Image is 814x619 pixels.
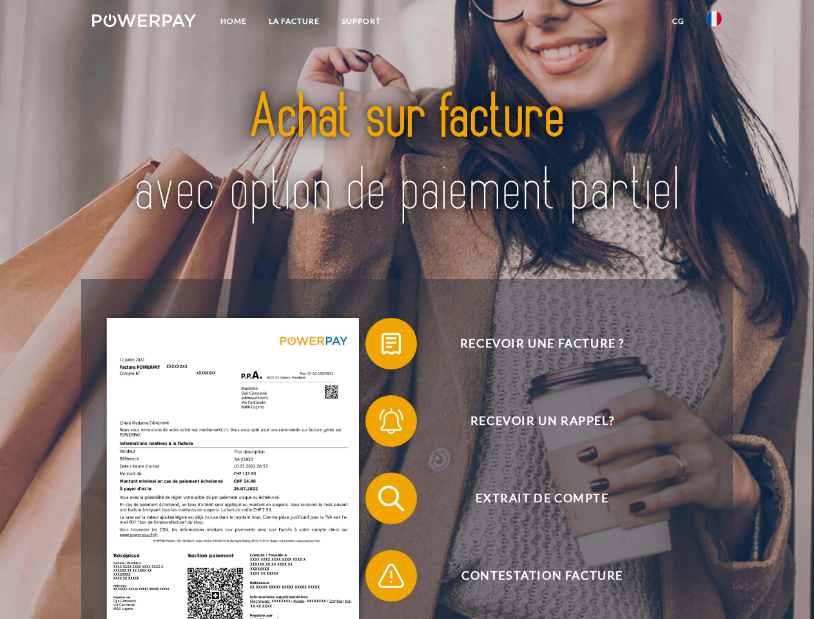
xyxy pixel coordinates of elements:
[92,14,196,27] img: logo-powerpay-white.svg
[706,11,722,26] img: fr
[375,482,407,515] img: qb_search.svg
[375,328,407,360] img: qb_bill.svg
[384,395,700,447] span: Recevoir un rappel?
[365,395,701,447] button: Recevoir un rappel?
[384,318,700,369] span: Recevoir une facture ?
[209,10,258,33] a: Home
[365,473,701,524] button: Extrait de compte
[375,560,407,592] img: qb_warning.svg
[375,405,407,437] img: qb_bell.svg
[331,10,392,33] a: Support
[123,62,691,247] img: title-powerpay_fr.svg
[661,10,695,33] a: CG
[258,10,331,33] a: LA FACTURE
[365,550,701,602] button: Contestation Facture
[384,473,700,524] span: Extrait de compte
[384,550,700,602] span: Contestation Facture
[365,318,701,369] button: Recevoir une facture ?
